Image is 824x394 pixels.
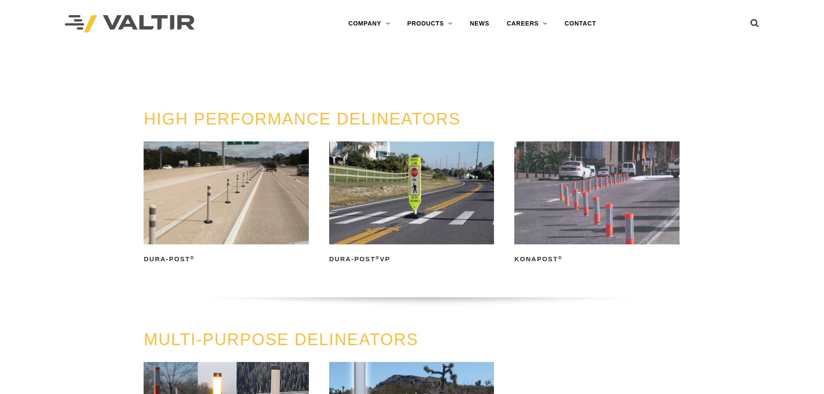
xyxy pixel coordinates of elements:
[190,255,195,260] sup: ®
[461,15,498,32] a: NEWS
[558,255,562,260] sup: ®
[144,330,418,349] a: MULTI-PURPOSE DELINEATORS
[340,15,398,32] a: COMPANY
[65,15,195,33] img: Valtir
[398,15,461,32] a: PRODUCTS
[514,252,679,266] h2: KonaPost
[144,252,308,266] h2: Dura-Post
[329,252,494,266] h2: Dura-Post VP
[144,141,308,266] a: Dura-Post®
[144,110,460,128] a: HIGH PERFORMANCE DELINEATORS
[556,15,605,32] a: CONTACT
[329,141,494,266] a: Dura-Post®VP
[498,15,556,32] a: CAREERS
[375,255,380,260] sup: ®
[514,141,679,266] a: KonaPost®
